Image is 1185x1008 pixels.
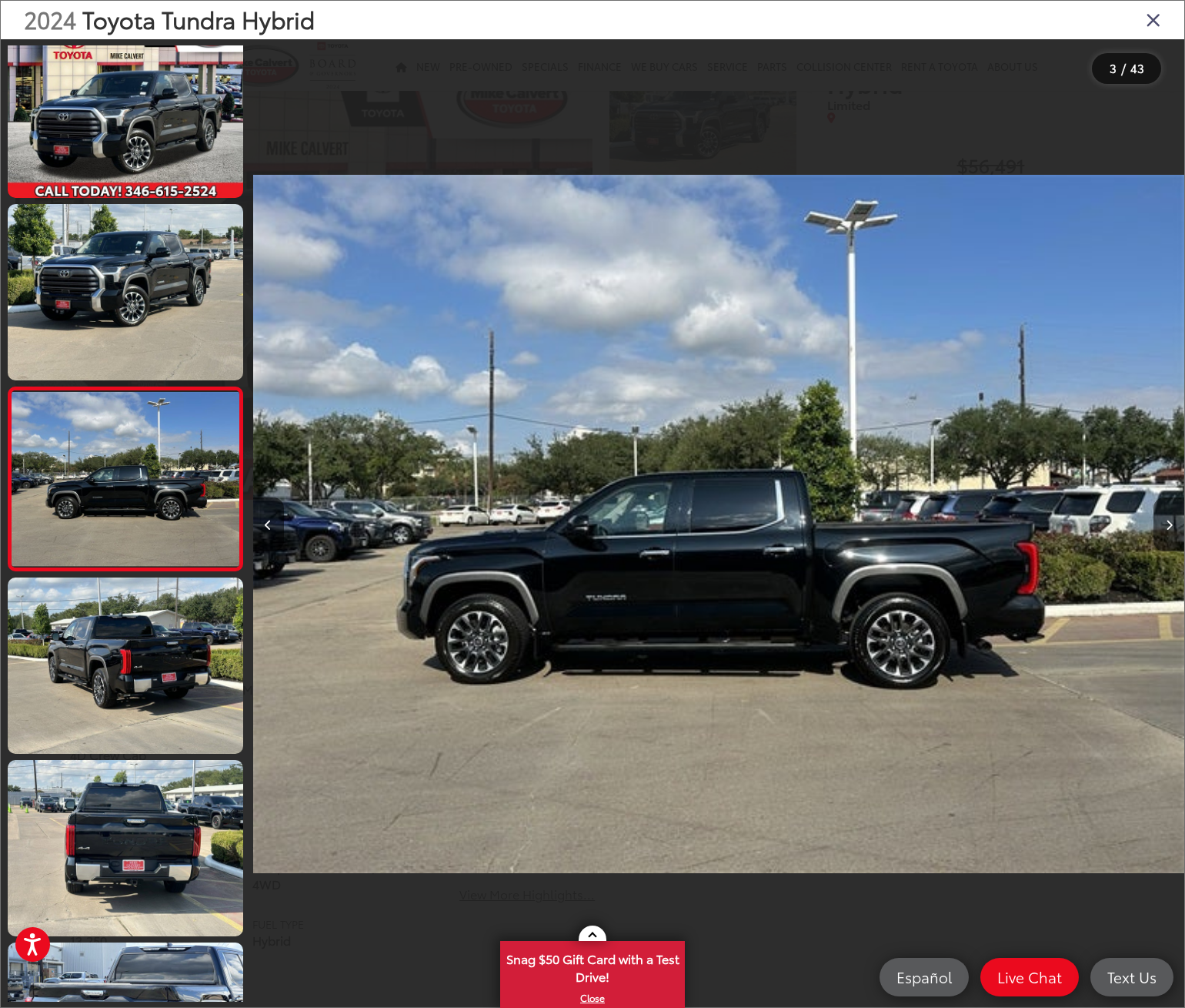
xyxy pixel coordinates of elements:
[980,958,1079,996] a: Live Chat
[252,70,1183,977] img: 2024 Toyota Tundra Hybrid Limited
[1130,59,1144,76] span: 43
[253,497,284,551] button: Previous image
[5,575,245,755] img: 2024 Toyota Tundra Hybrid Limited
[5,20,245,200] img: 2024 Toyota Tundra Hybrid Limited
[24,2,76,35] span: 2024
[1146,9,1161,29] i: Close gallery
[5,758,245,938] img: 2024 Toyota Tundra Hybrid Limited
[990,967,1070,986] span: Live Chat
[880,958,969,996] a: Español
[1120,63,1127,74] span: /
[889,967,960,986] span: Español
[1153,497,1184,551] button: Next image
[5,203,245,383] img: 2024 Toyota Tundra Hybrid Limited
[82,2,315,35] span: Toyota Tundra Hybrid
[1090,958,1173,996] a: Text Us
[1100,967,1164,986] span: Text Us
[502,943,683,990] span: Snag $50 Gift Card with a Test Drive!
[1110,59,1117,76] span: 3
[9,392,242,566] img: 2024 Toyota Tundra Hybrid Limited
[252,70,1183,977] div: 2024 Toyota Tundra Hybrid Limited 2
